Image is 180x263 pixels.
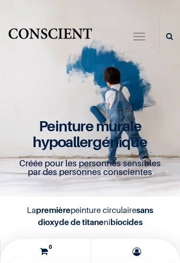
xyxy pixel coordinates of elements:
[7,25,93,47] img: Conscient
[11,204,169,229] h4: La peinture circulaire ni
[46,243,54,251] sup: 0
[7,25,93,47] a: Logo of Conscient
[36,205,71,215] b: première
[3,239,88,263] a: 0
[110,217,143,227] b: biocides
[38,205,154,227] b: sans dioxyde de titane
